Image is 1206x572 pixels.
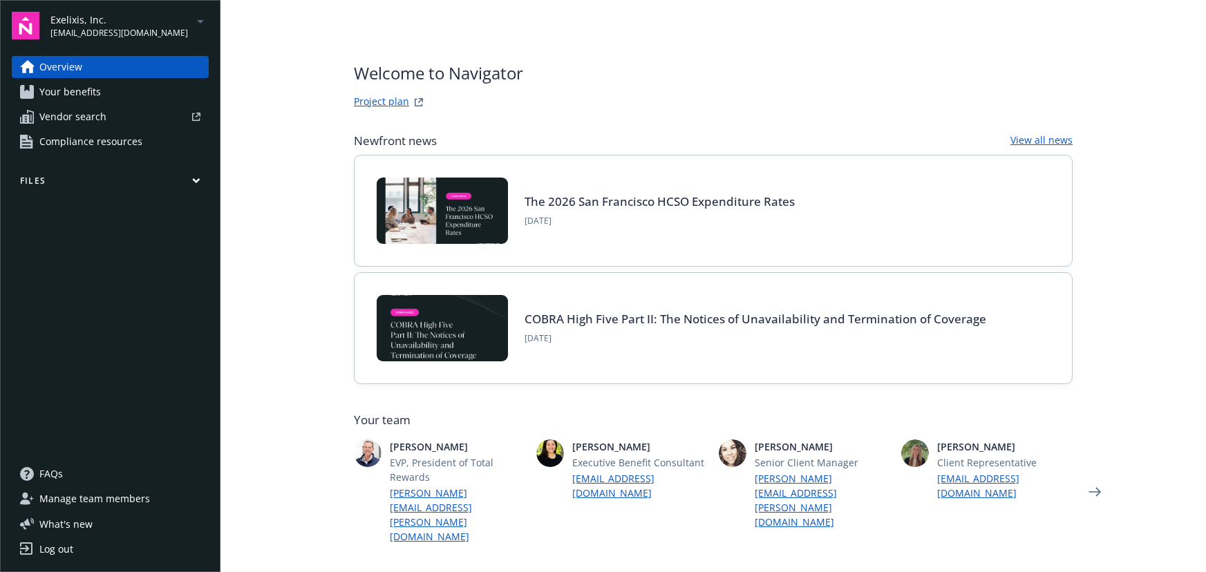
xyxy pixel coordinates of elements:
a: The 2026 San Francisco HCSO Expenditure Rates [525,193,795,209]
img: BLOG-Card Image - Compliance - COBRA High Five Pt 2 - 08-21-25.jpg [377,295,508,361]
span: FAQs [39,463,63,485]
span: [PERSON_NAME] [390,439,525,454]
span: Overview [39,56,82,78]
img: navigator-logo.svg [12,12,39,39]
span: [DATE] [525,215,795,227]
span: [PERSON_NAME] [755,439,890,454]
a: [PERSON_NAME][EMAIL_ADDRESS][PERSON_NAME][DOMAIN_NAME] [755,471,890,529]
a: COBRA High Five Part II: The Notices of Unavailability and Termination of Coverage [525,311,986,327]
a: Overview [12,56,209,78]
img: photo [901,439,929,467]
img: photo [719,439,746,467]
a: Vendor search [12,106,209,128]
button: What's new [12,517,115,531]
a: arrowDropDown [192,12,209,29]
span: [DATE] [525,332,986,345]
span: Welcome to Navigator [354,61,523,86]
img: BLOG+Card Image - Compliance - 2026 SF HCSO Expenditure Rates - 08-26-25.jpg [377,178,508,244]
span: [PERSON_NAME] [937,439,1073,454]
a: FAQs [12,463,209,485]
span: Newfront news [354,133,437,149]
a: [EMAIL_ADDRESS][DOMAIN_NAME] [937,471,1073,500]
button: Exelixis, Inc.[EMAIL_ADDRESS][DOMAIN_NAME]arrowDropDown [50,12,209,39]
span: Exelixis, Inc. [50,12,188,27]
a: [PERSON_NAME][EMAIL_ADDRESS][PERSON_NAME][DOMAIN_NAME] [390,486,525,544]
span: [PERSON_NAME] [572,439,708,454]
img: photo [536,439,564,467]
a: Project plan [354,94,409,111]
a: View all news [1010,133,1073,149]
a: Next [1084,481,1106,503]
span: Client Representative [937,455,1073,470]
span: Your team [354,412,1073,428]
span: [EMAIL_ADDRESS][DOMAIN_NAME] [50,27,188,39]
a: Your benefits [12,81,209,103]
span: Executive Benefit Consultant [572,455,708,470]
span: Vendor search [39,106,106,128]
a: projectPlanWebsite [411,94,427,111]
a: [EMAIL_ADDRESS][DOMAIN_NAME] [572,471,708,500]
span: Manage team members [39,488,150,510]
button: Files [12,175,209,192]
div: Log out [39,538,73,560]
a: Manage team members [12,488,209,510]
a: Compliance resources [12,131,209,153]
span: EVP, President of Total Rewards [390,455,525,484]
span: Your benefits [39,81,101,103]
span: Compliance resources [39,131,142,153]
img: photo [354,439,381,467]
span: What ' s new [39,517,93,531]
span: Senior Client Manager [755,455,890,470]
